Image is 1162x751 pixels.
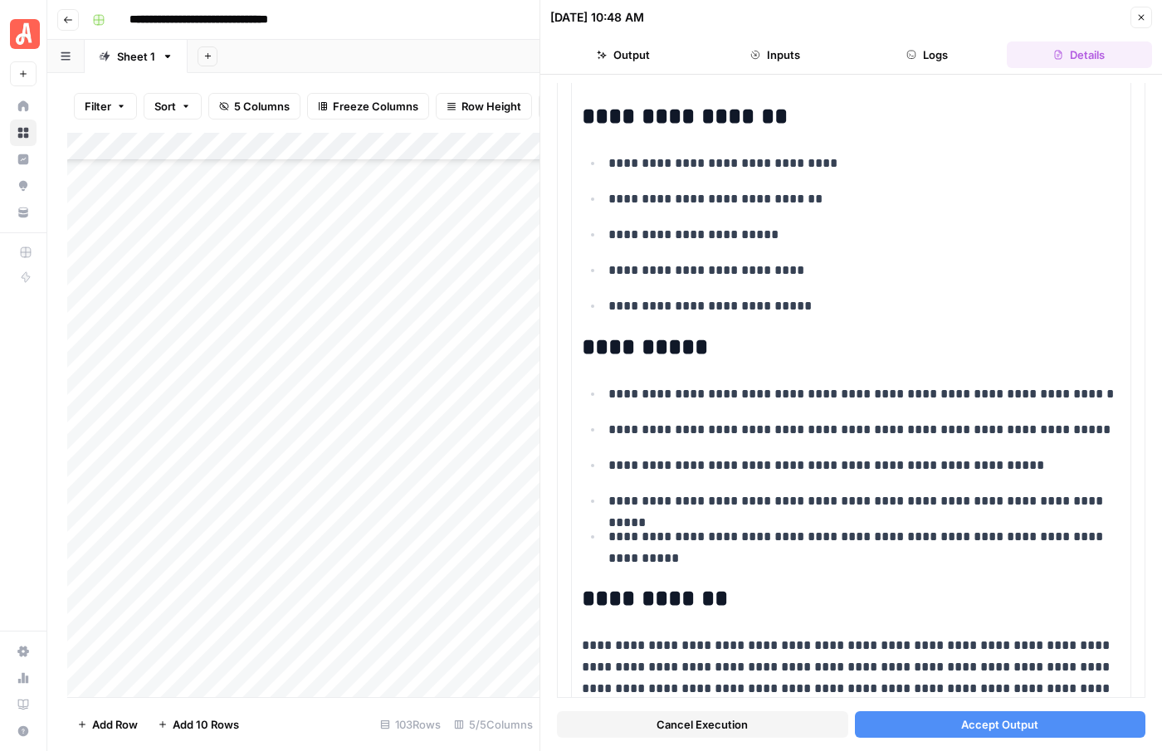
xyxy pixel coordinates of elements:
button: 5 Columns [208,93,300,119]
img: Angi Logo [10,19,40,49]
span: Sort [154,98,176,115]
a: Home [10,93,37,119]
button: Output [550,41,696,68]
span: Row Height [461,98,521,115]
div: [DATE] 10:48 AM [550,9,644,26]
div: Sheet 1 [117,48,155,65]
button: Cancel Execution [557,711,848,738]
span: Freeze Columns [333,98,418,115]
a: Opportunities [10,173,37,199]
button: Workspace: Angi [10,13,37,55]
a: Your Data [10,199,37,226]
button: Sort [144,93,202,119]
span: Filter [85,98,111,115]
a: Usage [10,665,37,691]
a: Insights [10,146,37,173]
button: Row Height [436,93,532,119]
button: Add Row [67,711,148,738]
div: 103 Rows [373,711,447,738]
a: Learning Hub [10,691,37,718]
span: Add Row [92,716,138,733]
button: Filter [74,93,137,119]
a: Settings [10,638,37,665]
button: Logs [855,41,1000,68]
a: Sheet 1 [85,40,188,73]
button: Add 10 Rows [148,711,249,738]
button: Inputs [702,41,847,68]
div: 5/5 Columns [447,711,539,738]
button: Help + Support [10,718,37,744]
span: 5 Columns [234,98,290,115]
button: Freeze Columns [307,93,429,119]
button: Accept Output [855,711,1146,738]
span: Accept Output [961,716,1038,733]
a: Browse [10,119,37,146]
span: Add 10 Rows [173,716,239,733]
span: Cancel Execution [657,716,748,733]
button: Details [1007,41,1152,68]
